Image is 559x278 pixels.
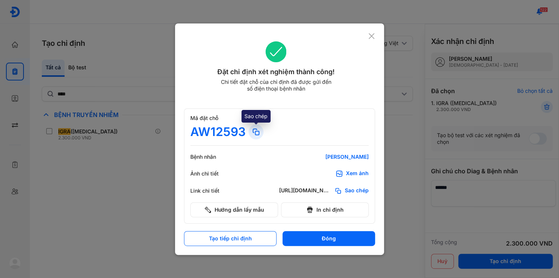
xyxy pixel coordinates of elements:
div: [URL][DOMAIN_NAME] [279,187,331,195]
button: Tạo tiếp chỉ định [184,231,277,246]
div: Xem ảnh [346,170,369,177]
span: Sao chép [345,187,369,195]
button: Hướng dẫn lấy mẫu [190,202,278,217]
div: Đặt chỉ định xét nghiệm thành công! [184,67,368,77]
div: Chi tiết đặt chỗ của chỉ định đã được gửi đến số điện thoại bệnh nhân [217,79,334,92]
div: AW12593 [190,124,246,139]
button: In chỉ định [281,202,369,217]
div: [PERSON_NAME] [279,154,369,160]
div: Mã đặt chỗ [190,115,369,121]
div: Bệnh nhân [190,154,235,160]
div: Link chi tiết [190,187,235,194]
button: Đóng [282,231,375,246]
div: Ảnh chi tiết [190,170,235,177]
